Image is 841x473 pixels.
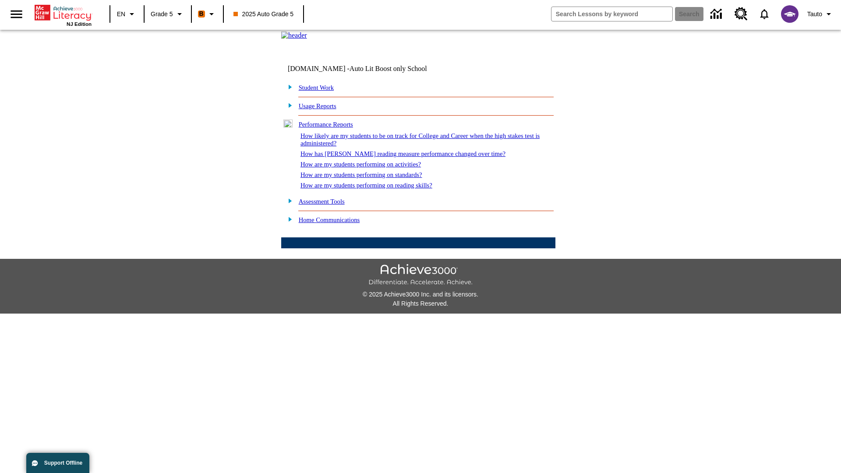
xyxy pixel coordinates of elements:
span: Grade 5 [151,10,173,19]
a: How likely are my students to be on track for College and Career when the high stakes test is adm... [300,132,540,147]
a: Usage Reports [299,102,336,109]
a: Data Center [705,2,729,26]
img: plus.gif [283,197,293,205]
img: plus.gif [283,101,293,109]
a: Student Work [299,84,334,91]
img: plus.gif [283,215,293,223]
img: avatar image [781,5,799,23]
img: header [281,32,307,39]
span: EN [117,10,125,19]
button: Language: EN, Select a language [113,6,141,22]
span: Support Offline [44,460,82,466]
img: Achieve3000 Differentiate Accelerate Achieve [368,264,473,286]
a: Performance Reports [299,121,353,128]
a: Notifications [753,3,776,25]
a: How are my students performing on standards? [300,171,422,178]
div: Home [35,3,92,27]
img: plus.gif [283,83,293,91]
nobr: Auto Lit Boost only School [350,65,427,72]
button: Profile/Settings [804,6,837,22]
span: 2025 Auto Grade 5 [233,10,294,19]
a: Resource Center, Will open in new tab [729,2,753,26]
a: How are my students performing on reading skills? [300,182,432,189]
a: Assessment Tools [299,198,345,205]
button: Grade: Grade 5, Select a grade [147,6,188,22]
button: Select a new avatar [776,3,804,25]
a: How are my students performing on activities? [300,161,421,168]
span: Tauto [807,10,822,19]
a: How has [PERSON_NAME] reading measure performance changed over time? [300,150,505,157]
a: Home Communications [299,216,360,223]
button: Support Offline [26,453,89,473]
span: B [199,8,204,19]
button: Open side menu [4,1,29,27]
td: [DOMAIN_NAME] - [288,65,449,73]
input: search field [551,7,672,21]
button: Boost Class color is orange. Change class color [194,6,220,22]
span: NJ Edition [67,21,92,27]
img: minus.gif [283,120,293,127]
